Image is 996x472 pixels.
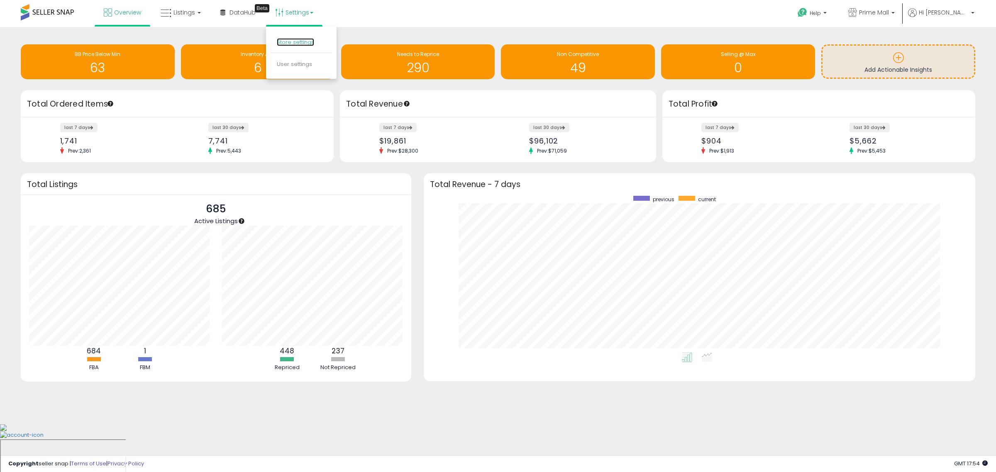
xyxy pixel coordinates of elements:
[64,147,95,154] span: Prev: 2,361
[810,10,821,17] span: Help
[701,136,813,145] div: $904
[864,66,932,74] span: Add Actionable Insights
[533,147,571,154] span: Prev: $71,059
[721,51,756,58] span: Selling @ Max
[653,196,674,203] span: previous
[194,201,238,217] p: 685
[346,98,650,110] h3: Total Revenue
[791,1,835,27] a: Help
[557,51,599,58] span: Non Competitive
[430,181,969,187] h3: Total Revenue - 7 days
[397,51,439,58] span: Needs to Reprice
[229,8,256,17] span: DataHub
[25,61,171,75] h1: 63
[194,217,238,225] span: Active Listings
[114,8,141,17] span: Overview
[665,61,811,75] h1: 0
[238,217,245,225] div: Tooltip anchor
[69,364,119,372] div: FBA
[701,123,739,132] label: last 7 days
[173,8,195,17] span: Listings
[277,38,314,46] a: Store settings
[87,346,101,356] b: 684
[21,44,175,79] a: BB Price Below Min 63
[705,147,738,154] span: Prev: $1,913
[919,8,969,17] span: Hi [PERSON_NAME]
[181,44,335,79] a: Inventory Age 6
[850,136,961,145] div: $5,662
[379,136,492,145] div: $19,861
[908,8,974,27] a: Hi [PERSON_NAME]
[403,100,410,107] div: Tooltip anchor
[823,46,974,78] a: Add Actionable Insights
[120,364,170,372] div: FBM
[332,346,344,356] b: 237
[280,346,294,356] b: 448
[255,4,269,12] div: Tooltip anchor
[27,181,405,187] h3: Total Listings
[75,51,120,58] span: BB Price Below Min
[859,8,889,17] span: Prime Mall
[505,61,651,75] h1: 49
[212,147,245,154] span: Prev: 5,443
[277,60,312,68] a: User settings
[262,364,312,372] div: Repriced
[529,123,569,132] label: last 30 days
[501,44,655,79] a: Non Competitive 49
[185,61,331,75] h1: 6
[669,98,969,110] h3: Total Profit
[383,147,422,154] span: Prev: $28,300
[208,123,249,132] label: last 30 days
[313,364,363,372] div: Not Repriced
[60,123,98,132] label: last 7 days
[345,61,491,75] h1: 290
[107,100,114,107] div: Tooltip anchor
[208,136,320,145] div: 7,741
[661,44,815,79] a: Selling @ Max 0
[379,123,417,132] label: last 7 days
[711,100,718,107] div: Tooltip anchor
[797,7,808,18] i: Get Help
[144,346,146,356] b: 1
[341,44,495,79] a: Needs to Reprice 290
[698,196,716,203] span: current
[529,136,642,145] div: $96,102
[850,123,890,132] label: last 30 days
[27,98,327,110] h3: Total Ordered Items
[241,51,275,58] span: Inventory Age
[853,147,890,154] span: Prev: $5,453
[60,136,171,145] div: 1,741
